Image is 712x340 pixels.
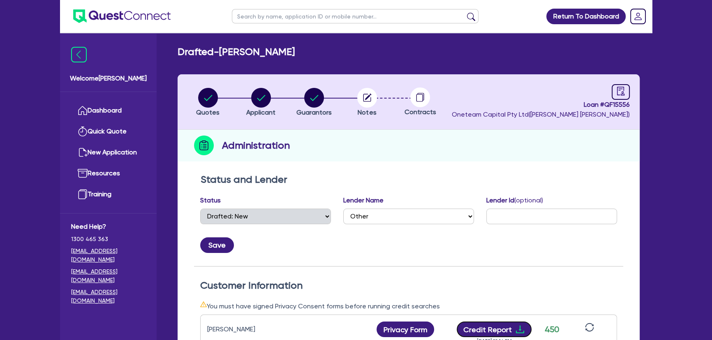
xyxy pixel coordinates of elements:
span: Welcome [PERSON_NAME] [70,74,147,83]
h2: Drafted - [PERSON_NAME] [178,46,295,58]
button: Quotes [196,87,220,118]
input: Search by name, application ID or mobile number... [232,9,479,23]
h2: Administration [222,138,290,153]
div: 450 [542,323,562,335]
img: quick-quote [78,126,88,136]
button: Guarantors [296,87,332,118]
img: step-icon [194,136,214,155]
a: [EMAIL_ADDRESS][DOMAIN_NAME] [71,247,146,264]
img: icon-menu-close [71,47,87,62]
div: You must have signed Privacy Consent forms before running credit searches [200,301,617,311]
img: resources [78,168,88,178]
a: Return To Dashboard [546,9,626,24]
span: Oneteam Capital Pty Ltd ( [PERSON_NAME] [PERSON_NAME] ) [452,110,630,118]
img: quest-connect-logo-blue [73,9,171,23]
button: Notes [357,87,377,118]
a: [EMAIL_ADDRESS][DOMAIN_NAME] [71,267,146,285]
img: new-application [78,147,88,157]
a: [EMAIL_ADDRESS][DOMAIN_NAME] [71,288,146,305]
label: Lender Id [486,195,543,205]
a: New Application [71,142,146,163]
span: Need Help? [71,222,146,232]
span: audit [616,87,625,96]
label: Status [200,195,221,205]
span: sync [585,323,594,332]
a: Dashboard [71,100,146,121]
a: Resources [71,163,146,184]
span: 1300 465 363 [71,235,146,244]
span: Applicant [246,108,275,116]
a: Quick Quote [71,121,146,142]
button: sync [583,322,596,337]
button: Save [200,237,234,253]
div: [PERSON_NAME] [207,324,310,334]
a: Training [71,184,146,205]
h2: Customer Information [200,280,617,292]
button: Privacy Form [377,322,434,337]
span: Quotes [196,108,220,116]
span: Notes [358,108,376,116]
span: Loan # QF15556 [452,100,630,110]
span: warning [200,301,207,308]
label: Lender Name [343,195,384,205]
span: (optional) [514,196,543,204]
a: Dropdown toggle [627,6,649,27]
span: Guarantors [296,108,332,116]
button: Applicant [246,87,276,118]
button: Credit Reportdownload [457,322,532,337]
img: training [78,189,88,199]
span: download [515,324,525,334]
span: Contracts [405,108,436,116]
h2: Status and Lender [201,174,617,186]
